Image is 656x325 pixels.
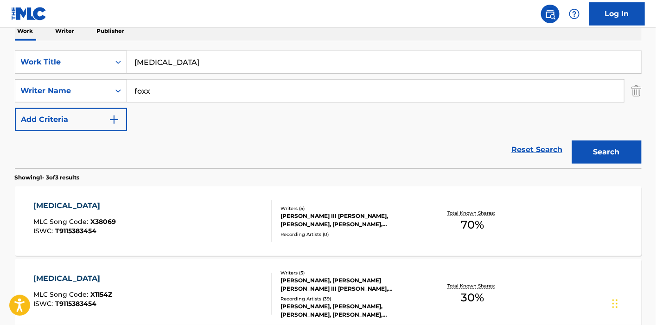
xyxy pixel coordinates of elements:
[15,108,127,131] button: Add Criteria
[15,186,642,256] a: [MEDICAL_DATA]MLC Song Code:X38069ISWC:T9115383454Writers (5)[PERSON_NAME] III [PERSON_NAME], [PE...
[90,217,116,226] span: X38069
[589,2,645,25] a: Log In
[507,140,567,160] a: Reset Search
[448,210,497,217] p: Total Known Shares:
[541,5,560,23] a: Public Search
[15,173,80,182] p: Showing 1 - 3 of 3 results
[280,302,420,319] div: [PERSON_NAME], [PERSON_NAME], [PERSON_NAME], [PERSON_NAME], [PERSON_NAME]
[280,212,420,229] div: [PERSON_NAME] III [PERSON_NAME], [PERSON_NAME], [PERSON_NAME], [PERSON_NAME] [PERSON_NAME]
[565,5,584,23] div: Help
[55,227,96,235] span: T9115383454
[15,21,36,41] p: Work
[15,51,642,168] form: Search Form
[33,227,55,235] span: ISWC :
[33,200,116,211] div: [MEDICAL_DATA]
[21,85,104,96] div: Writer Name
[33,300,55,308] span: ISWC :
[55,300,96,308] span: T9115383454
[280,205,420,212] div: Writers ( 5 )
[448,282,497,289] p: Total Known Shares:
[53,21,77,41] p: Writer
[612,290,618,318] div: Drag
[90,290,112,299] span: X1154Z
[11,7,47,20] img: MLC Logo
[610,280,656,325] iframe: Chat Widget
[461,289,484,306] span: 30 %
[280,269,420,276] div: Writers ( 5 )
[280,276,420,293] div: [PERSON_NAME], [PERSON_NAME] [PERSON_NAME] III [PERSON_NAME], [PERSON_NAME], [PERSON_NAME]
[94,21,127,41] p: Publisher
[33,290,90,299] span: MLC Song Code :
[572,140,642,164] button: Search
[569,8,580,19] img: help
[461,217,484,233] span: 70 %
[545,8,556,19] img: search
[21,57,104,68] div: Work Title
[631,79,642,102] img: Delete Criterion
[33,273,112,284] div: [MEDICAL_DATA]
[280,295,420,302] div: Recording Artists ( 39 )
[33,217,90,226] span: MLC Song Code :
[108,114,120,125] img: 9d2ae6d4665cec9f34b9.svg
[280,231,420,238] div: Recording Artists ( 0 )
